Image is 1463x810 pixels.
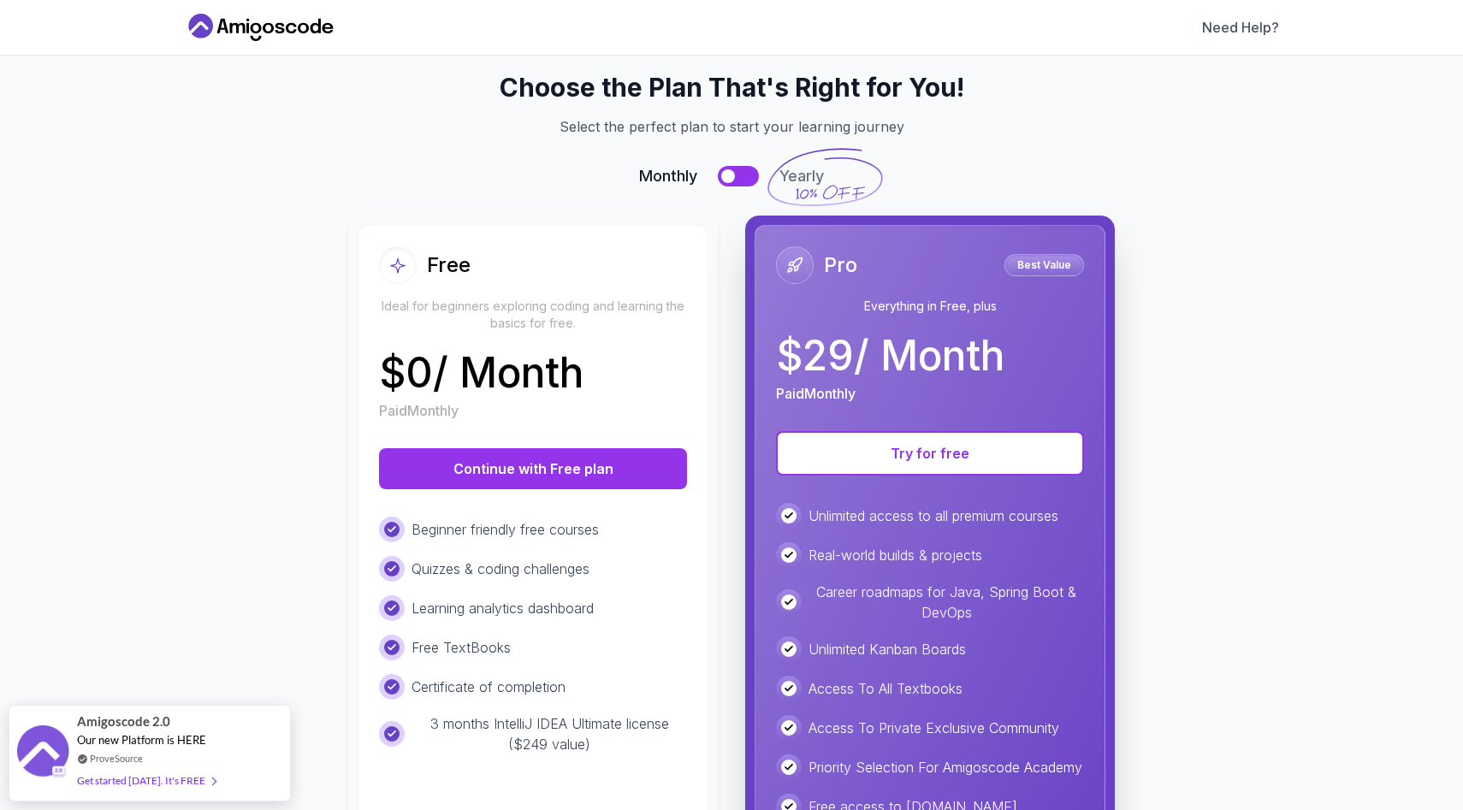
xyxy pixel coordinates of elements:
[412,598,594,618] p: Learning analytics dashboard
[379,400,459,421] p: Paid Monthly
[1007,257,1081,274] p: Best Value
[808,506,1058,526] p: Unlimited access to all premium courses
[808,718,1059,738] p: Access To Private Exclusive Community
[379,448,687,489] button: Continue with Free plan
[77,733,206,747] span: Our new Platform is HERE
[204,72,1259,103] h2: Choose the Plan That's Right for You!
[824,251,857,279] h2: Pro
[412,559,589,579] p: Quizzes & coding challenges
[77,771,216,790] div: Get started [DATE]. It's FREE
[412,713,687,754] p: 3 months IntelliJ IDEA Ultimate license ($249 value)
[776,298,1084,315] p: Everything in Free, plus
[808,582,1084,623] p: Career roadmaps for Java, Spring Boot & DevOps
[776,335,1004,376] p: $ 29 / Month
[808,757,1082,777] p: Priority Selection For Amigoscode Academy
[427,251,471,279] h2: Free
[808,678,962,699] p: Access To All Textbooks
[776,383,856,404] p: Paid Monthly
[412,519,599,540] p: Beginner friendly free courses
[379,352,583,393] p: $ 0 / Month
[77,712,170,731] span: Amigoscode 2.0
[639,164,697,188] span: Monthly
[1202,17,1279,38] a: Need Help?
[204,116,1259,137] p: Select the perfect plan to start your learning journey
[776,431,1084,476] button: Try for free
[17,725,68,781] img: provesource social proof notification image
[412,637,511,658] p: Free TextBooks
[379,298,687,332] p: Ideal for beginners exploring coding and learning the basics for free.
[90,751,143,766] a: ProveSource
[808,639,966,659] p: Unlimited Kanban Boards
[808,545,982,565] p: Real-world builds & projects
[412,677,566,697] p: Certificate of completion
